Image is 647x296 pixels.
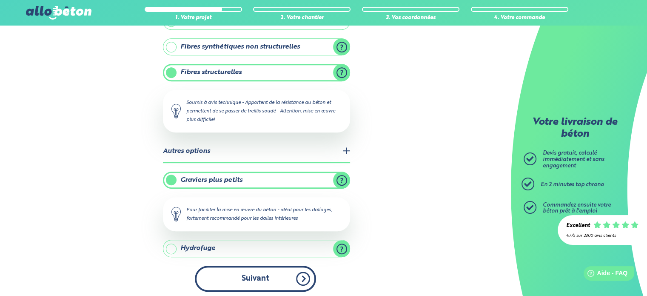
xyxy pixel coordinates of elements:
div: Pour faciliter la mise en œuvre du béton - idéal pour les dallages, fortement recommandé pour les... [163,197,350,231]
label: Graviers plus petits [163,172,350,189]
label: Fibres synthétiques non structurelles [163,38,350,55]
label: Hydrofuge [163,240,350,257]
button: Suivant [195,266,316,292]
label: Fibres structurelles [163,64,350,81]
img: allobéton [26,6,91,20]
div: 2. Votre chantier [253,15,351,21]
div: 4. Votre commande [471,15,568,21]
div: 3. Vos coordonnées [362,15,459,21]
div: Soumis à avis technique - Apportent de la résistance au béton et permettent de se passer de treil... [163,90,350,132]
div: 1. Votre projet [145,15,242,21]
legend: Autres options [163,141,350,163]
iframe: Help widget launcher [571,263,638,287]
